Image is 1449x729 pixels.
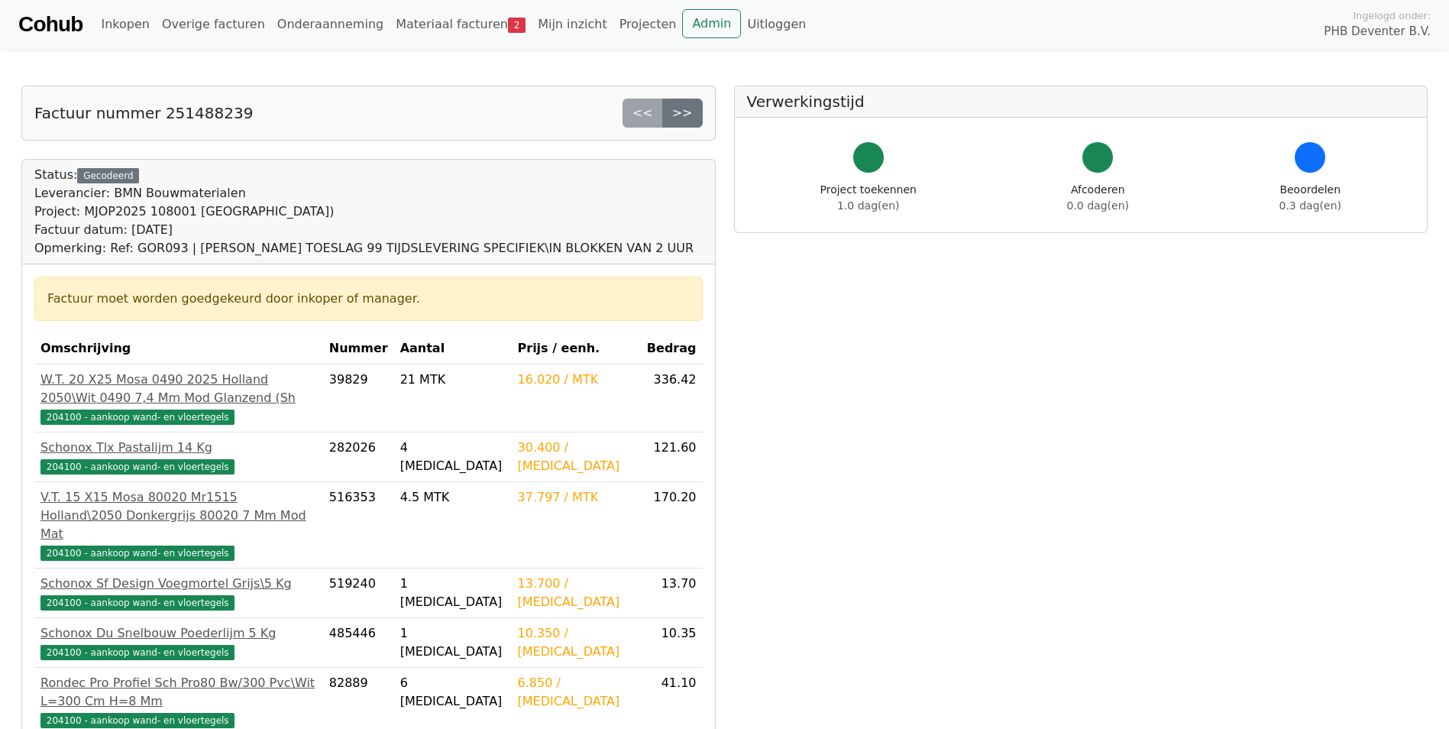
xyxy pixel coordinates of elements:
[1067,182,1129,214] div: Afcoderen
[400,488,506,507] div: 4.5 MTK
[641,333,703,364] th: Bedrag
[1279,199,1341,212] span: 0.3 dag(en)
[518,674,635,711] div: 6.850 / [MEDICAL_DATA]
[34,202,694,221] div: Project: MJOP2025 108001 [GEOGRAPHIC_DATA])
[1279,182,1341,214] div: Beoordelen
[741,9,812,40] a: Uitloggen
[40,371,317,407] div: W.T. 20 X25 Mosa 0490 2025 Holland 2050\Wit 0490 7,4 Mm Mod Glanzend (Sh
[512,333,641,364] th: Prijs / eenh.
[394,333,512,364] th: Aantal
[400,575,506,611] div: 1 [MEDICAL_DATA]
[518,488,635,507] div: 37.797 / MTK
[156,9,271,40] a: Overige facturen
[40,575,317,593] div: Schonox Sf Design Voegmortel Grijs\5 Kg
[662,99,703,128] a: >>
[1067,199,1129,212] span: 0.0 dag(en)
[40,371,317,426] a: W.T. 20 X25 Mosa 0490 2025 Holland 2050\Wit 0490 7,4 Mm Mod Glanzend (Sh204100 - aankoop wand- en...
[40,674,317,729] a: Rondec Pro Profiel Sch Pro80 Bw/300 Pvc\Wit L=300 Cm H=8 Mm204100 - aankoop wand- en vloertegels
[323,433,394,482] td: 282026
[518,624,635,661] div: 10.350 / [MEDICAL_DATA]
[40,595,234,611] span: 204100 - aankoop wand- en vloertegels
[40,645,234,660] span: 204100 - aankoop wand- en vloertegels
[40,546,234,561] span: 204100 - aankoop wand- en vloertegels
[40,488,317,562] a: V.T. 15 X15 Mosa 80020 Mr1515 Holland\2050 Donkergrijs 80020 7 Mm Mod Mat204100 - aankoop wand- e...
[613,9,683,40] a: Projecten
[40,410,234,425] span: 204100 - aankoop wand- en vloertegels
[641,364,703,433] td: 336.42
[40,575,317,611] a: Schonox Sf Design Voegmortel Grijs\5 Kg204100 - aankoop wand- en vloertegels
[77,168,139,183] div: Gecodeerd
[34,333,323,364] th: Omschrijving
[820,182,917,214] div: Project toekennen
[641,618,703,668] td: 10.35
[40,624,317,643] div: Schonox Du Snelbouw Poederlijm 5 Kg
[532,9,613,40] a: Mijn inzicht
[47,290,690,308] div: Factuur moet worden goedgekeurd door inkoper of manager.
[323,569,394,618] td: 519240
[40,439,317,475] a: Schonox Tlx Pastalijm 14 Kg204100 - aankoop wand- en vloertegels
[518,575,635,611] div: 13.700 / [MEDICAL_DATA]
[518,439,635,475] div: 30.400 / [MEDICAL_DATA]
[641,569,703,618] td: 13.70
[34,239,694,258] div: Opmerking: Ref: GOR093 | [PERSON_NAME] TOESLAG 99 TIJDSLEVERING SPECIFIEK\IN BLOKKEN VAN 2 UUR
[400,624,506,661] div: 1 [MEDICAL_DATA]
[34,184,694,202] div: Leverancier: BMN Bouwmaterialen
[40,459,234,475] span: 204100 - aankoop wand- en vloertegels
[390,9,532,40] a: Materiaal facturen2
[323,333,394,364] th: Nummer
[641,433,703,482] td: 121.60
[682,9,741,38] a: Admin
[323,364,394,433] td: 39829
[34,221,694,239] div: Factuur datum: [DATE]
[40,674,317,711] div: Rondec Pro Profiel Sch Pro80 Bw/300 Pvc\Wit L=300 Cm H=8 Mm
[34,166,694,258] div: Status:
[323,618,394,668] td: 485446
[1353,8,1431,23] span: Ingelogd onder:
[837,199,899,212] span: 1.0 dag(en)
[40,713,234,728] span: 204100 - aankoop wand- en vloertegels
[34,104,253,122] h5: Factuur nummer 251488239
[400,674,506,711] div: 6 [MEDICAL_DATA]
[40,439,317,457] div: Schonox Tlx Pastalijm 14 Kg
[1324,23,1431,40] span: PHB Deventer B.V.
[40,488,317,543] div: V.T. 15 X15 Mosa 80020 Mr1515 Holland\2050 Donkergrijs 80020 7 Mm Mod Mat
[271,9,390,40] a: Onderaanneming
[400,371,506,389] div: 21 MTK
[400,439,506,475] div: 4 [MEDICAL_DATA]
[508,18,526,33] span: 2
[95,9,155,40] a: Inkopen
[747,92,1415,111] h5: Verwerkingstijd
[641,482,703,569] td: 170.20
[40,624,317,661] a: Schonox Du Snelbouw Poederlijm 5 Kg204100 - aankoop wand- en vloertegels
[18,6,82,43] a: Cohub
[518,371,635,389] div: 16.020 / MTK
[323,482,394,569] td: 516353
